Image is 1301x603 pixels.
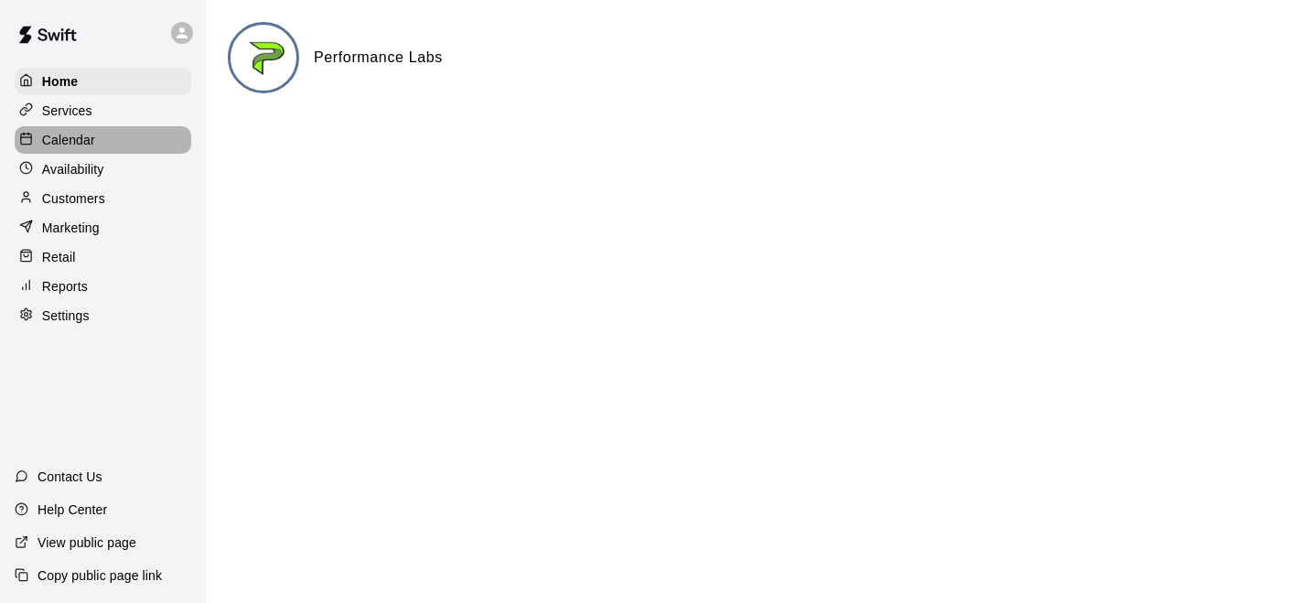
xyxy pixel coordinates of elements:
p: Marketing [42,219,100,237]
a: Settings [15,302,191,329]
a: Availability [15,156,191,183]
p: Copy public page link [38,566,162,585]
a: Calendar [15,126,191,154]
p: Contact Us [38,468,102,486]
p: Availability [42,160,104,178]
a: Marketing [15,214,191,242]
a: Home [15,68,191,95]
p: Help Center [38,501,107,519]
p: View public page [38,533,136,552]
img: Performance Labs logo [231,25,299,93]
a: Services [15,97,191,124]
p: Reports [42,277,88,296]
a: Customers [15,185,191,212]
p: Retail [42,248,76,266]
p: Settings [42,307,90,325]
p: Services [42,102,92,120]
h6: Performance Labs [314,46,443,70]
a: Retail [15,243,191,271]
p: Calendar [42,131,95,149]
p: Customers [42,189,105,208]
a: Reports [15,273,191,300]
p: Home [42,72,79,91]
